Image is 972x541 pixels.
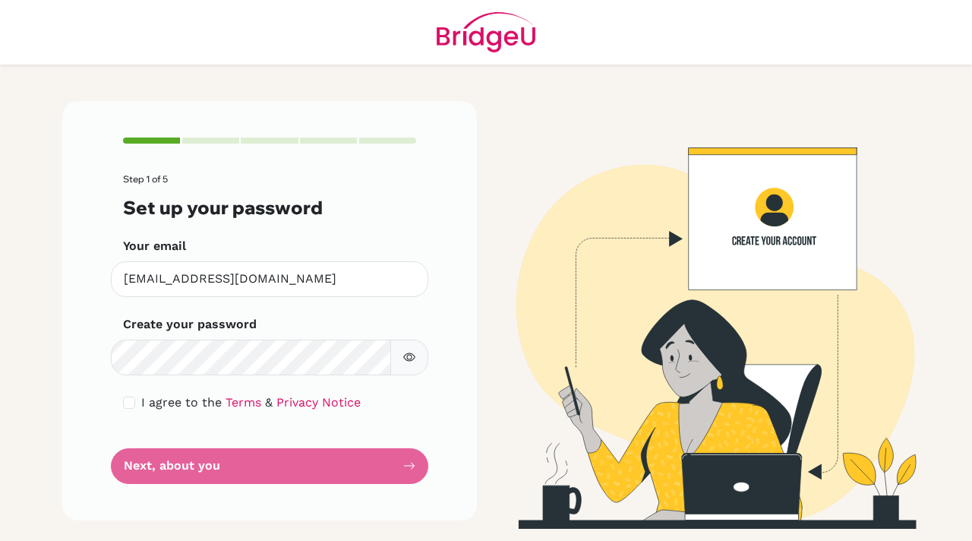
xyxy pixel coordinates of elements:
[123,173,168,185] span: Step 1 of 5
[123,237,186,255] label: Your email
[141,395,222,410] span: I agree to the
[123,315,257,334] label: Create your password
[226,395,261,410] a: Terms
[265,395,273,410] span: &
[123,197,416,219] h3: Set up your password
[276,395,361,410] a: Privacy Notice
[111,261,428,297] input: Insert your email*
